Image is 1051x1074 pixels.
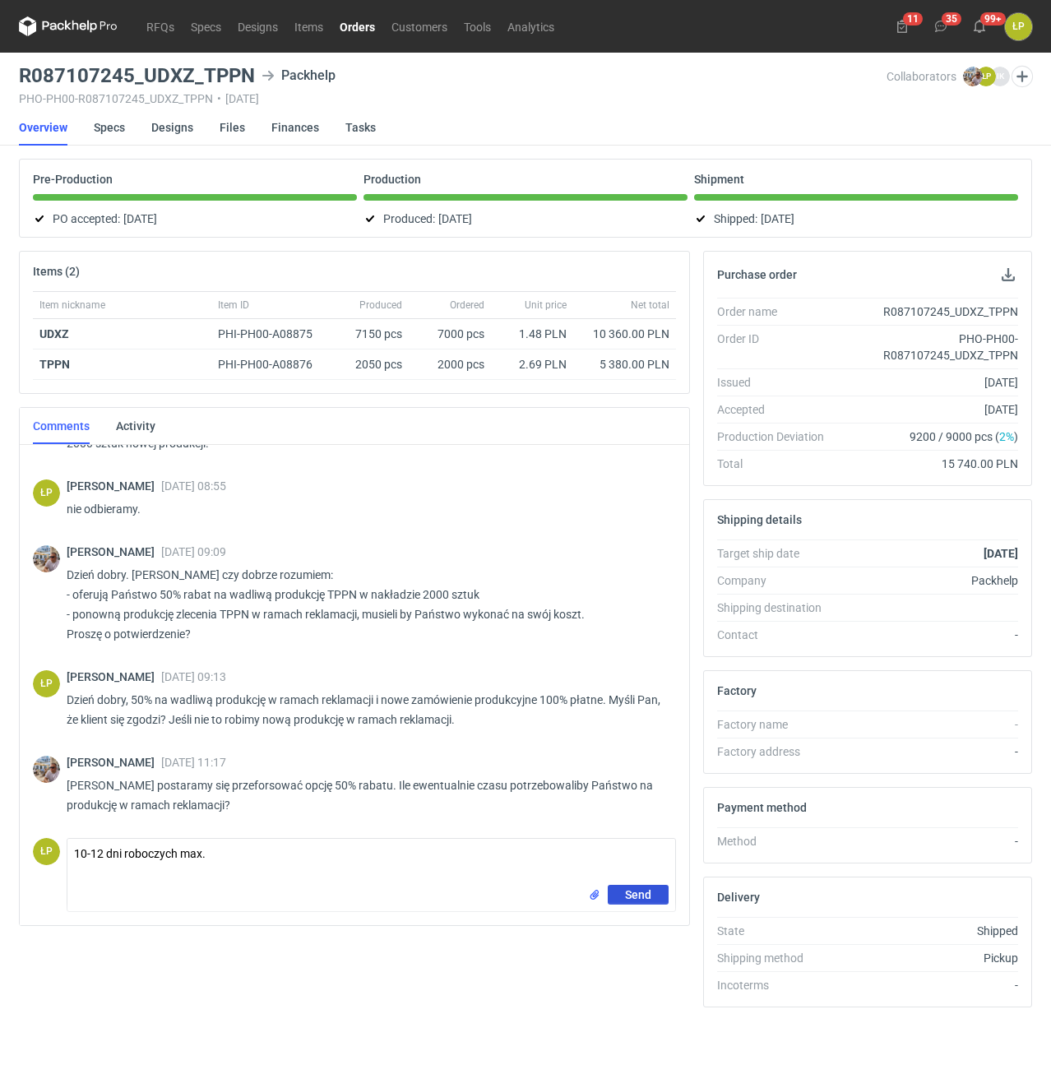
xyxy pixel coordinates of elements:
[33,408,90,444] a: Comments
[717,684,757,697] h2: Factory
[67,839,675,885] textarea: 10-12 dni roboczych max.
[218,326,328,342] div: PHI-PH00-A08875
[33,670,60,697] div: Łukasz Postawa
[837,627,1018,643] div: -
[33,670,60,697] figcaption: ŁP
[409,319,491,350] div: 7000 pcs
[837,303,1018,320] div: R087107245_UDXZ_TPPN
[976,67,996,86] figcaption: ŁP
[928,13,954,39] button: 35
[1012,66,1033,87] button: Edit collaborators
[151,109,193,146] a: Designs
[39,327,69,340] strong: UDXZ
[1005,13,1032,40] div: Łukasz Postawa
[116,408,155,444] a: Activity
[33,173,113,186] p: Pre-Production
[717,950,837,966] div: Shipping method
[359,299,402,312] span: Produced
[161,545,226,558] span: [DATE] 09:09
[525,299,567,312] span: Unit price
[218,299,249,312] span: Item ID
[717,716,837,733] div: Factory name
[123,209,157,229] span: [DATE]
[837,331,1018,363] div: PHO-PH00-R087107245_UDXZ_TPPN
[345,109,376,146] a: Tasks
[438,209,472,229] span: [DATE]
[363,173,421,186] p: Production
[262,66,336,86] div: Packhelp
[837,743,1018,760] div: -
[837,833,1018,849] div: -
[217,92,221,105] span: •
[19,66,255,86] h3: R087107245_UDXZ_TPPN
[363,209,688,229] div: Produced:
[229,16,286,36] a: Designs
[717,977,837,993] div: Incoterms
[33,756,60,783] img: Michał Palasek
[335,319,409,350] div: 7150 pcs
[271,109,319,146] a: Finances
[717,743,837,760] div: Factory address
[450,299,484,312] span: Ordered
[409,350,491,380] div: 2000 pcs
[608,885,669,905] button: Send
[717,833,837,849] div: Method
[837,950,1018,966] div: Pickup
[580,326,669,342] div: 10 360.00 PLN
[67,479,161,493] span: [PERSON_NAME]
[761,209,794,229] span: [DATE]
[717,428,837,445] div: Production Deviation
[966,13,993,39] button: 99+
[19,109,67,146] a: Overview
[837,572,1018,589] div: Packhelp
[33,209,357,229] div: PO accepted:
[984,547,1018,560] strong: [DATE]
[33,479,60,507] div: Łukasz Postawa
[161,756,226,769] span: [DATE] 11:17
[67,756,161,769] span: [PERSON_NAME]
[1005,13,1032,40] button: ŁP
[383,16,456,36] a: Customers
[717,303,837,320] div: Order name
[286,16,331,36] a: Items
[33,838,60,865] figcaption: ŁP
[67,499,663,519] p: nie odbieramy.
[963,67,983,86] img: Michał Palasek
[67,565,663,644] p: Dzień dobry. [PERSON_NAME] czy dobrze rozumiem: - oferują Państwo 50% rabat na wadliwą produkcję ...
[837,923,1018,939] div: Shipped
[456,16,499,36] a: Tools
[694,209,1018,229] div: Shipped:
[331,16,383,36] a: Orders
[67,775,663,815] p: [PERSON_NAME] postaramy się przeforsować opcję 50% rabatu. Ile ewentualnie czasu potrzebowaliby P...
[837,456,1018,472] div: 15 740.00 PLN
[335,350,409,380] div: 2050 pcs
[19,92,887,105] div: PHO-PH00-R087107245_UDXZ_TPPN [DATE]
[138,16,183,36] a: RFQs
[39,358,70,371] strong: TPPN
[837,401,1018,418] div: [DATE]
[887,70,956,83] span: Collaborators
[33,479,60,507] figcaption: ŁP
[19,16,118,36] svg: Packhelp Pro
[220,109,245,146] a: Files
[889,13,915,39] button: 11
[33,265,80,278] h2: Items (2)
[631,299,669,312] span: Net total
[33,838,60,865] div: Łukasz Postawa
[161,670,226,683] span: [DATE] 09:13
[837,374,1018,391] div: [DATE]
[837,977,1018,993] div: -
[717,801,807,814] h2: Payment method
[717,599,837,616] div: Shipping destination
[910,428,1018,445] span: 9200 / 9000 pcs ( )
[717,268,797,281] h2: Purchase order
[998,265,1018,285] button: Download PO
[990,67,1010,86] figcaption: IK
[717,456,837,472] div: Total
[33,545,60,572] div: Michał Palasek
[999,430,1014,443] span: 2%
[717,923,837,939] div: State
[67,670,161,683] span: [PERSON_NAME]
